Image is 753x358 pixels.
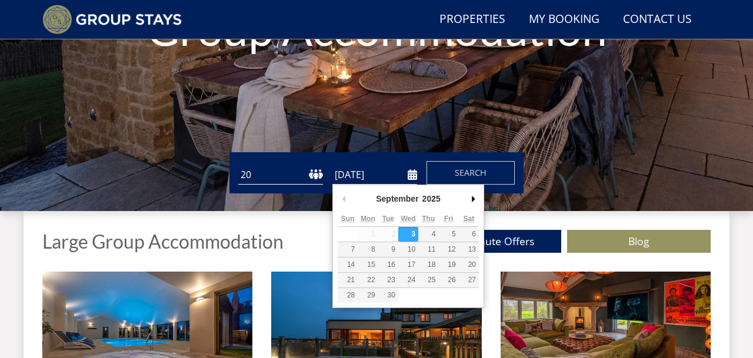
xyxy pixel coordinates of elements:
button: 30 [378,288,398,303]
button: 29 [358,288,378,303]
button: 7 [338,242,358,257]
button: 6 [459,227,479,242]
button: 28 [338,288,358,303]
button: 27 [459,273,479,287]
div: 2025 [421,190,442,208]
a: Properties [435,6,510,33]
abbr: Wednesday [401,215,415,223]
button: 5 [438,227,458,242]
button: 26 [438,273,458,287]
button: 8 [358,242,378,257]
abbr: Sunday [341,215,355,223]
button: 14 [338,257,358,272]
button: 25 [418,273,438,287]
button: 20 [459,257,479,272]
button: 15 [358,257,378,272]
input: Arrival Date [332,165,417,185]
button: 19 [438,257,458,272]
a: Contact Us [618,6,697,33]
abbr: Thursday [422,215,435,223]
button: 24 [398,273,418,287]
abbr: Saturday [464,215,475,223]
button: 17 [398,257,418,272]
button: 3 [398,227,418,242]
button: 13 [459,242,479,257]
button: Search [427,161,515,185]
img: Group Stays [42,5,182,34]
a: Last Minute Offers [418,230,561,253]
button: 4 [418,227,438,242]
button: 21 [338,273,358,287]
span: Search [455,167,487,178]
h1: Large Group Accommodation [42,231,284,252]
abbr: Friday [444,215,453,223]
button: 11 [418,242,438,257]
button: 18 [418,257,438,272]
button: Previous Month [338,190,349,208]
button: 10 [398,242,418,257]
button: Next Month [467,190,479,208]
div: September [374,190,420,208]
a: Blog [567,230,711,253]
abbr: Tuesday [382,215,394,223]
button: 23 [378,273,398,287]
button: 22 [358,273,378,287]
button: 16 [378,257,398,272]
button: 12 [438,242,458,257]
abbr: Monday [361,215,375,223]
button: 9 [378,242,398,257]
a: My Booking [524,6,604,33]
